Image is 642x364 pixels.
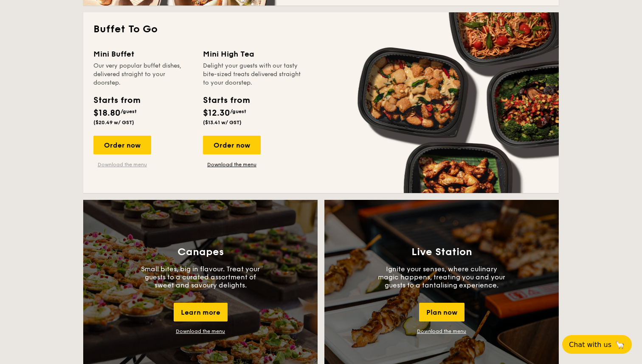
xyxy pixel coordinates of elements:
span: $18.80 [93,108,121,118]
div: Learn more [174,303,228,321]
div: Mini High Tea [203,48,302,60]
div: Starts from [203,94,249,107]
div: Plan now [419,303,465,321]
p: Ignite your senses, where culinary magic happens, treating you and your guests to a tantalising e... [378,265,505,289]
a: Download the menu [93,161,151,168]
div: Mini Buffet [93,48,193,60]
span: $12.30 [203,108,230,118]
span: Chat with us [569,341,611,349]
div: Starts from [93,94,140,107]
a: Download the menu [203,161,261,168]
div: Delight your guests with our tasty bite-sized treats delivered straight to your doorstep. [203,62,302,87]
h3: Canapes [177,246,224,258]
a: Download the menu [176,328,225,334]
button: Chat with us🦙 [562,335,632,354]
span: ($20.49 w/ GST) [93,119,134,125]
div: Order now [93,136,151,154]
span: ($13.41 w/ GST) [203,119,242,125]
span: /guest [121,108,137,114]
div: Our very popular buffet dishes, delivered straight to your doorstep. [93,62,193,87]
p: Small bites, big in flavour. Treat your guests to a curated assortment of sweet and savoury delig... [137,265,264,289]
a: Download the menu [417,328,466,334]
span: /guest [230,108,246,114]
span: 🦙 [615,340,625,350]
h2: Buffet To Go [93,23,549,36]
h3: Live Station [411,246,472,258]
div: Order now [203,136,261,154]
